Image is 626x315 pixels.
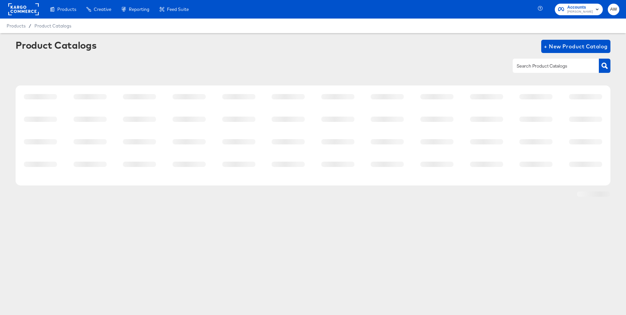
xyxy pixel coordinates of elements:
span: Reporting [129,7,149,12]
button: Accounts[PERSON_NAME] [555,4,603,15]
span: [PERSON_NAME] [567,9,593,15]
span: Creative [94,7,111,12]
span: AW [610,6,617,13]
span: Feed Suite [167,7,189,12]
span: Products [57,7,76,12]
span: Accounts [567,4,593,11]
a: Product Catalogs [34,23,71,28]
button: AW [608,4,619,15]
span: Products [7,23,26,28]
span: + New Product Catalog [544,42,608,51]
span: / [26,23,34,28]
div: Product Catalogs [16,40,96,50]
input: Search Product Catalogs [515,62,586,70]
button: + New Product Catalog [541,40,610,53]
